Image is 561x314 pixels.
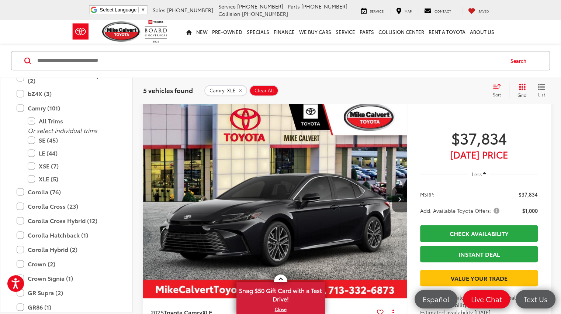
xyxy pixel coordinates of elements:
label: Corolla Cross Hybrid (12) [17,214,116,227]
span: $1,000 [522,207,538,214]
button: Next image [392,186,407,212]
label: GR86 (1) [17,301,116,314]
span: $37,834 [519,191,538,198]
img: Toyota [67,20,94,44]
label: Crown Signia (1) [17,272,116,285]
label: Corolla Cross (23) [17,200,116,213]
a: About Us [468,20,496,44]
span: [PHONE_NUMBER] [242,10,288,17]
label: Corolla Hybrid (2) [17,243,116,256]
span: Sort [493,91,501,98]
a: Specials [245,20,271,44]
label: Corolla Hatchback (1) [17,229,116,242]
label: All Trims [28,115,116,127]
button: List View [532,83,551,98]
span: Service [218,3,236,10]
span: [PHONE_NUMBER] [301,3,347,10]
a: Map [391,7,417,14]
span: Select Language [100,7,136,13]
label: XLE (5) [28,173,116,185]
a: Live Chat [463,290,510,308]
span: Less [471,171,481,177]
span: [PHONE_NUMBER] [167,6,213,14]
a: Collision Center [376,20,426,44]
a: 2025 Toyota Camry XLE FWD2025 Toyota Camry XLE FWD2025 Toyota Camry XLE FWD2025 Toyota Camry XLE FWD [143,100,408,298]
span: 5 vehicles found [143,86,193,95]
span: ▼ [141,7,145,13]
span: Saved [478,8,489,13]
a: New [194,20,210,44]
label: Camry (101) [17,102,116,115]
span: Grid [517,92,527,98]
img: Mike Calvert Toyota [102,21,141,42]
span: Contact [434,8,451,13]
button: Clear All [249,85,278,96]
span: Collision [218,10,240,17]
label: bZ4X (3) [17,87,116,100]
span: Parts [288,3,300,10]
label: XSE (7) [28,160,116,173]
label: Crown (2) [17,257,116,270]
label: LE (44) [28,147,116,160]
a: Check Availability [420,225,538,242]
label: Corolla (76) [17,185,116,198]
span: Snag $50 Gift Card with a Test Drive! [237,283,324,305]
span: Camry: XLE [209,88,236,93]
i: Or select individual trims [28,126,97,134]
a: Text Us [516,290,555,308]
span: Live Chat [467,294,506,304]
span: ​ [138,7,139,13]
span: MSRP: [420,191,434,198]
a: WE BUY CARS [297,20,333,44]
a: Home [184,20,194,44]
img: 2025 Toyota Camry XLE FWD [143,100,408,298]
button: Search [503,51,537,70]
a: Contact [419,7,457,14]
a: Value Your Trade [420,270,538,286]
button: Add. Available Toyota Offers: [420,207,502,214]
span: Clear All [254,88,274,93]
button: remove Camry: XLE [204,85,247,96]
a: Pre-Owned [210,20,245,44]
span: Español [419,294,453,304]
a: Service [333,20,357,44]
label: GR Supra (2) [17,286,116,299]
a: Rent a Toyota [426,20,468,44]
button: Grid View [509,83,532,98]
button: Select sort value [489,83,509,98]
a: Service [356,7,389,14]
a: Instant Deal [420,246,538,262]
input: Search by Make, Model, or Keyword [37,52,503,69]
div: 2025 Toyota Camry XLE 0 [143,100,408,298]
span: [DATE] PRICE [420,151,538,158]
a: Select Language​ [100,7,145,13]
span: Map [405,8,412,13]
button: Less [468,167,490,181]
a: Finance [271,20,297,44]
span: Text Us [520,294,551,304]
a: My Saved Vehicles [463,7,495,14]
span: [PHONE_NUMBER] [237,3,283,10]
span: Add. Available Toyota Offers: [420,207,501,214]
span: $37,834 [420,129,538,147]
label: SE (45) [28,134,116,147]
span: List [538,91,545,98]
a: Español [415,290,457,308]
a: Parts [357,20,376,44]
span: Sales [153,6,166,14]
span: Service [370,8,384,13]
